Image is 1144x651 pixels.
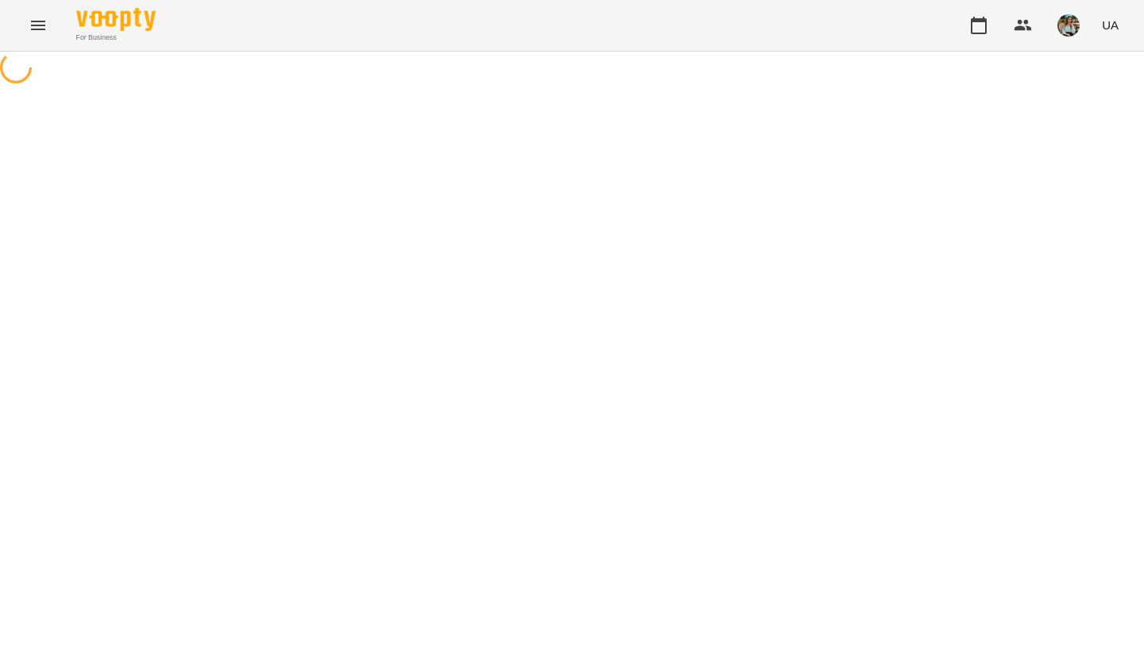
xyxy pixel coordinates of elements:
span: UA [1102,17,1119,33]
button: UA [1096,10,1125,40]
button: Menu [19,6,57,44]
img: Voopty Logo [76,8,156,31]
img: 856b7ccd7d7b6bcc05e1771fbbe895a7.jfif [1057,14,1080,37]
span: For Business [76,33,156,43]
